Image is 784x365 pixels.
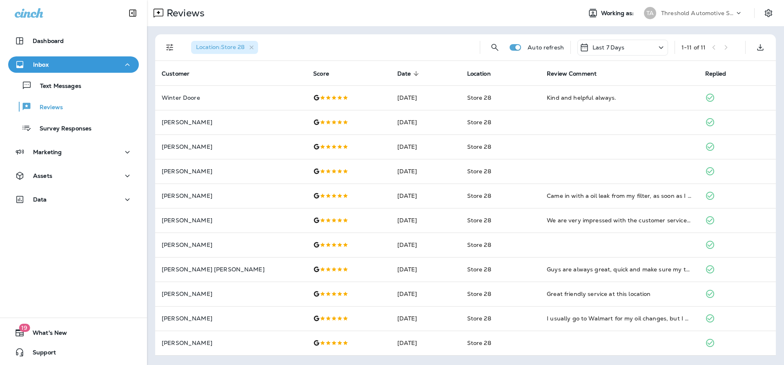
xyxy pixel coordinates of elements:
[467,94,491,101] span: Store 28
[661,10,735,16] p: Threshold Automotive Service dba Grease Monkey
[547,70,597,77] span: Review Comment
[467,290,491,298] span: Store 28
[467,168,491,175] span: Store 28
[162,340,300,346] p: [PERSON_NAME]
[8,98,139,115] button: Reviews
[467,315,491,322] span: Store 28
[163,7,205,19] p: Reviews
[8,191,139,208] button: Data
[467,119,491,126] span: Store 28
[162,70,200,77] span: Customer
[19,324,30,332] span: 19
[196,43,245,51] span: Location : Store 28
[8,325,139,341] button: 19What's New
[8,77,139,94] button: Text Messages
[467,339,491,347] span: Store 28
[391,282,461,306] td: [DATE]
[31,125,91,133] p: Survey Responses
[8,168,139,184] button: Assets
[682,44,706,51] div: 1 - 11 of 11
[32,83,81,90] p: Text Messages
[391,110,461,134] td: [DATE]
[752,39,768,56] button: Export as CSV
[162,315,300,322] p: [PERSON_NAME]
[162,291,300,297] p: [PERSON_NAME]
[8,144,139,160] button: Marketing
[162,143,300,150] p: [PERSON_NAME]
[467,241,491,249] span: Store 28
[162,94,300,101] p: Winter Doore
[467,70,501,77] span: Location
[313,70,329,77] span: Score
[8,33,139,49] button: Dashboard
[24,349,56,359] span: Support
[391,159,461,184] td: [DATE]
[391,134,461,159] td: [DATE]
[487,39,503,56] button: Search Reviews
[391,257,461,282] td: [DATE]
[592,44,625,51] p: Last 7 Days
[467,143,491,150] span: Store 28
[162,193,300,199] p: [PERSON_NAME]
[397,70,422,77] span: Date
[547,290,692,298] div: Great friendly service at this location
[397,70,411,77] span: Date
[467,266,491,273] span: Store 28
[162,168,300,175] p: [PERSON_NAME]
[467,192,491,199] span: Store 28
[33,149,62,155] p: Marketing
[24,329,67,339] span: What's New
[33,38,64,44] p: Dashboard
[162,217,300,224] p: [PERSON_NAME]
[547,314,692,322] div: I usually go to Walmart for my oil changes, but I noticed Grease Monkey was having a deal if you ...
[547,265,692,273] div: Guys are always great, quick and make sure my truck stays running good!
[547,70,607,77] span: Review Comment
[528,44,564,51] p: Auto refresh
[191,41,258,54] div: Location:Store 28
[547,216,692,224] div: We are very impressed with the customer service here. Jared and the other workers were very frien...
[162,39,178,56] button: Filters
[8,344,139,361] button: Support
[31,104,63,112] p: Reviews
[8,56,139,73] button: Inbox
[33,61,49,68] p: Inbox
[467,217,491,224] span: Store 28
[467,70,491,77] span: Location
[761,6,776,20] button: Settings
[162,242,300,248] p: [PERSON_NAME]
[162,119,300,125] p: [PERSON_NAME]
[705,70,726,77] span: Replied
[391,85,461,110] td: [DATE]
[391,184,461,208] td: [DATE]
[547,192,692,200] div: Came in with a oil leak from my filter, as soon as I pulled in had immediate service from Kenden ...
[391,233,461,257] td: [DATE]
[33,196,47,203] p: Data
[162,70,189,77] span: Customer
[33,172,52,179] p: Assets
[162,266,300,273] p: [PERSON_NAME] [PERSON_NAME]
[644,7,656,19] div: TA
[391,306,461,331] td: [DATE]
[121,5,144,21] button: Collapse Sidebar
[313,70,340,77] span: Score
[391,331,461,355] td: [DATE]
[391,208,461,233] td: [DATE]
[601,10,636,17] span: Working as:
[705,70,737,77] span: Replied
[547,94,692,102] div: Kind and helpful always.
[8,119,139,137] button: Survey Responses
